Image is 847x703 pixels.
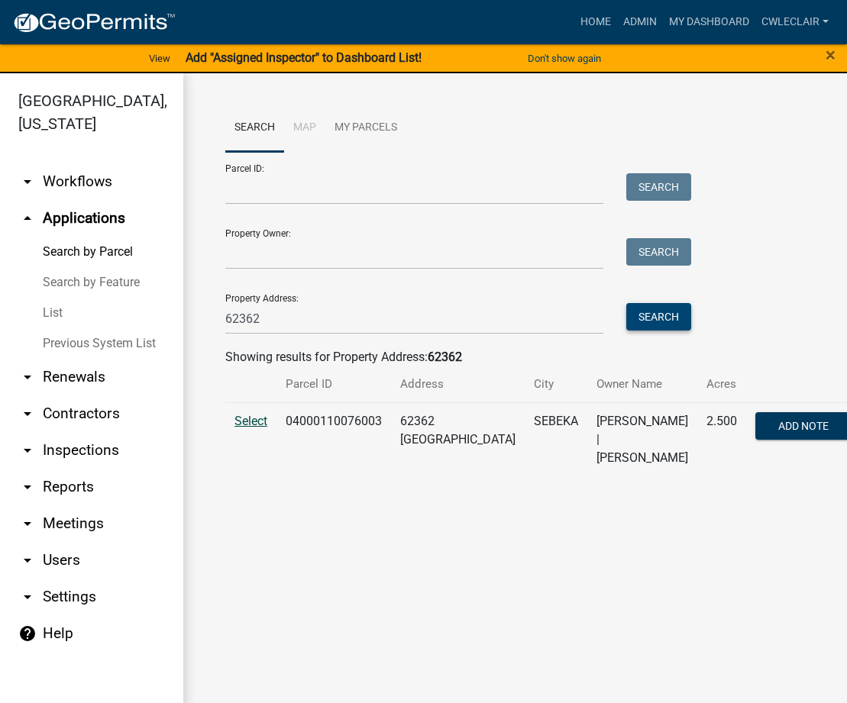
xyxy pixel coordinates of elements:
[225,104,284,153] a: Search
[143,46,176,71] a: View
[391,366,525,402] th: Address
[826,44,836,66] span: ×
[18,209,37,227] i: arrow_drop_up
[626,303,691,331] button: Search
[617,8,663,37] a: Admin
[574,8,617,37] a: Home
[18,368,37,386] i: arrow_drop_down
[525,366,587,402] th: City
[234,414,267,428] a: Select
[18,478,37,496] i: arrow_drop_down
[18,441,37,460] i: arrow_drop_down
[276,366,391,402] th: Parcel ID
[225,348,805,366] div: Showing results for Property Address:
[18,588,37,606] i: arrow_drop_down
[18,551,37,569] i: arrow_drop_down
[697,402,746,476] td: 2.500
[18,624,37,643] i: help
[276,402,391,476] td: 04000110076003
[778,419,829,431] span: Add Note
[522,46,607,71] button: Don't show again
[663,8,755,37] a: My Dashboard
[525,402,587,476] td: SEBEKA
[18,405,37,423] i: arrow_drop_down
[18,173,37,191] i: arrow_drop_down
[587,366,697,402] th: Owner Name
[325,104,406,153] a: My Parcels
[391,402,525,476] td: 62362 [GEOGRAPHIC_DATA]
[755,8,835,37] a: cwleclair
[587,402,697,476] td: [PERSON_NAME] | [PERSON_NAME]
[826,46,836,64] button: Close
[18,514,37,533] i: arrow_drop_down
[697,366,746,402] th: Acres
[626,238,691,266] button: Search
[186,50,422,65] strong: Add "Assigned Inspector" to Dashboard List!
[428,350,462,364] strong: 62362
[626,173,691,201] button: Search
